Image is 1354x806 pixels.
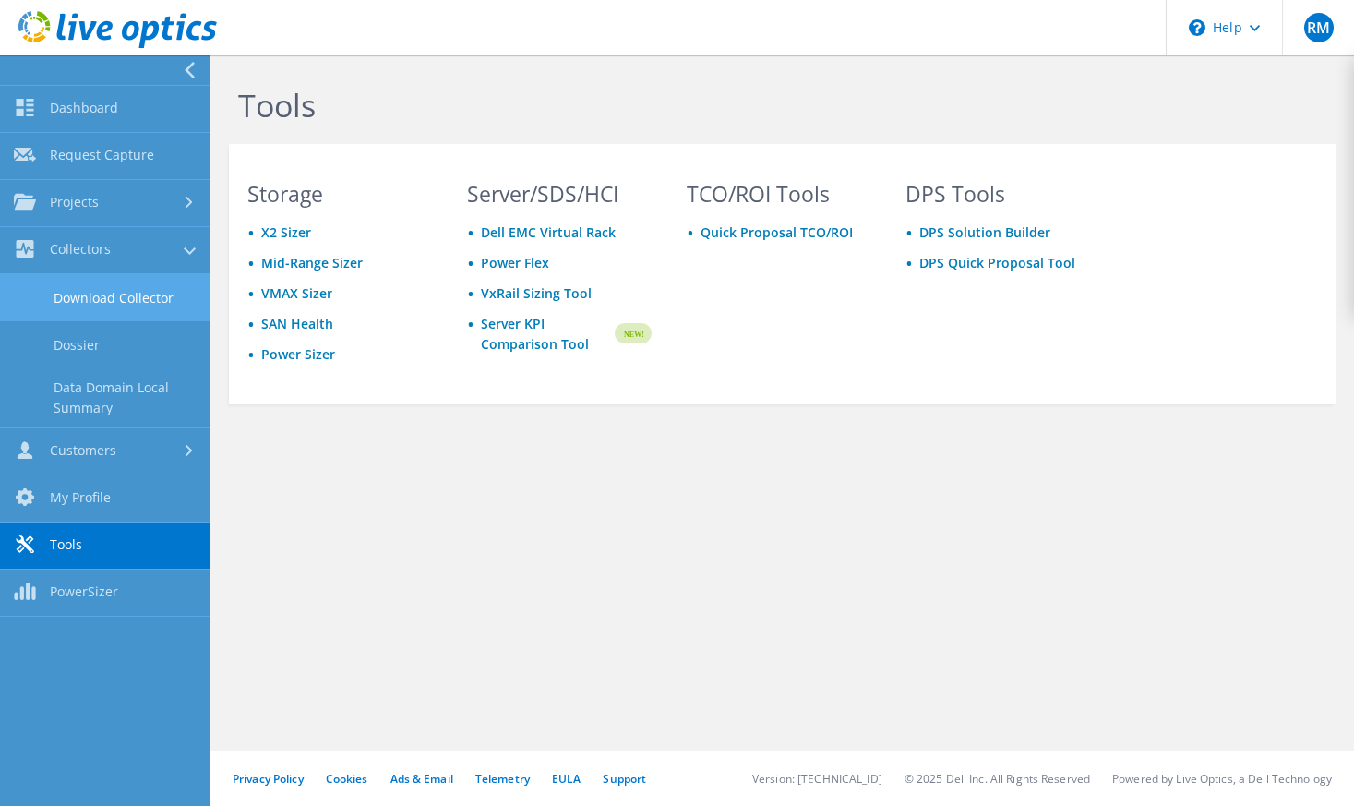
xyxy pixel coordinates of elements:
[247,184,432,204] h3: Storage
[481,223,616,241] a: Dell EMC Virtual Rack
[905,184,1090,204] h3: DPS Tools
[481,284,592,302] a: VxRail Sizing Tool
[481,314,612,355] a: Server KPI Comparison Tool
[612,312,652,355] img: new-badge.svg
[261,254,363,271] a: Mid-Range Sizer
[261,284,332,302] a: VMAX Sizer
[919,223,1050,241] a: DPS Solution Builder
[233,771,304,787] a: Privacy Policy
[261,345,335,363] a: Power Sizer
[919,254,1075,271] a: DPS Quick Proposal Tool
[390,771,453,787] a: Ads & Email
[905,771,1090,787] li: © 2025 Dell Inc. All Rights Reserved
[1189,19,1205,36] svg: \n
[603,771,646,787] a: Support
[481,254,549,271] a: Power Flex
[701,223,853,241] a: Quick Proposal TCO/ROI
[238,86,1317,125] h1: Tools
[261,315,333,332] a: SAN Health
[687,184,871,204] h3: TCO/ROI Tools
[475,771,530,787] a: Telemetry
[261,223,311,241] a: X2 Sizer
[1112,771,1332,787] li: Powered by Live Optics, a Dell Technology
[1304,13,1334,42] span: RM
[326,771,368,787] a: Cookies
[552,771,581,787] a: EULA
[467,184,652,204] h3: Server/SDS/HCI
[752,771,882,787] li: Version: [TECHNICAL_ID]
